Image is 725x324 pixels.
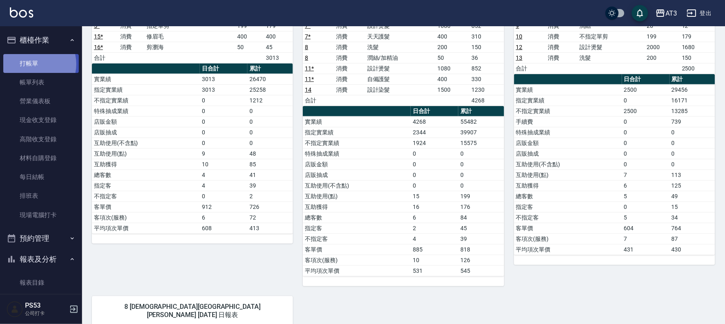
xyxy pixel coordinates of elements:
[200,212,247,223] td: 6
[247,63,293,74] th: 累計
[411,127,458,138] td: 2344
[670,180,715,191] td: 125
[92,170,200,180] td: 總客數
[622,84,670,95] td: 2500
[3,130,79,149] a: 高階收支登錄
[303,138,411,148] td: 不指定實業績
[622,244,670,255] td: 431
[670,95,715,106] td: 16171
[247,170,293,180] td: 41
[514,95,622,106] td: 指定實業績
[632,5,648,21] button: save
[411,170,458,180] td: 0
[365,31,435,42] td: 天天護髮
[334,74,365,84] td: 消費
[305,44,308,50] a: 8
[622,191,670,202] td: 5
[247,159,293,170] td: 85
[470,84,504,95] td: 1230
[200,138,247,148] td: 0
[458,244,504,255] td: 818
[3,54,79,73] a: 打帳單
[334,31,365,42] td: 消費
[411,106,458,117] th: 日合計
[10,7,33,18] img: Logo
[470,63,504,74] td: 852
[670,191,715,202] td: 49
[470,95,504,106] td: 4268
[303,180,411,191] td: 互助使用(不含點)
[200,106,247,116] td: 0
[200,116,247,127] td: 0
[514,63,546,74] td: 合計
[670,74,715,85] th: 累計
[622,106,670,116] td: 2500
[334,52,365,63] td: 消費
[305,54,308,61] a: 8
[247,106,293,116] td: 0
[411,212,458,223] td: 6
[516,33,523,40] a: 10
[622,180,670,191] td: 6
[200,148,247,159] td: 9
[435,84,470,95] td: 1500
[3,292,79,311] a: 店家日報表
[458,212,504,223] td: 84
[303,95,334,106] td: 合計
[514,74,715,255] table: a dense table
[365,42,435,52] td: 洗髮
[92,191,200,202] td: 不指定客
[411,244,458,255] td: 885
[514,244,622,255] td: 平均項次單價
[334,84,365,95] td: 消費
[247,191,293,202] td: 2
[3,168,79,186] a: 每日結帳
[92,95,200,106] td: 不指定實業績
[666,8,677,18] div: AT3
[303,202,411,212] td: 互助獲得
[411,202,458,212] td: 16
[303,148,411,159] td: 特殊抽成業績
[514,202,622,212] td: 指定客
[200,74,247,84] td: 3013
[92,223,200,233] td: 平均項次單價
[411,233,458,244] td: 4
[264,42,293,52] td: 45
[264,31,293,42] td: 400
[247,84,293,95] td: 25258
[684,6,715,21] button: 登出
[411,159,458,170] td: 0
[200,191,247,202] td: 0
[303,255,411,265] td: 客項次(服務)
[680,42,715,52] td: 1680
[435,52,470,63] td: 50
[458,138,504,148] td: 15575
[247,127,293,138] td: 0
[365,52,435,63] td: 潤絲/加精油
[670,159,715,170] td: 0
[303,244,411,255] td: 客單價
[247,148,293,159] td: 48
[303,170,411,180] td: 店販抽成
[514,191,622,202] td: 總客數
[411,191,458,202] td: 15
[118,42,144,52] td: 消費
[303,212,411,223] td: 總客數
[411,265,458,276] td: 531
[622,148,670,159] td: 0
[3,92,79,111] a: 營業儀表板
[305,86,311,93] a: 14
[514,212,622,223] td: 不指定客
[303,106,504,276] table: a dense table
[92,212,200,223] td: 客項次(服務)
[411,180,458,191] td: 0
[7,301,23,317] img: Person
[92,138,200,148] td: 互助使用(不含點)
[514,170,622,180] td: 互助使用(點)
[334,42,365,52] td: 消費
[411,148,458,159] td: 0
[200,170,247,180] td: 4
[470,74,504,84] td: 330
[514,159,622,170] td: 互助使用(不含點)
[514,138,622,148] td: 店販金額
